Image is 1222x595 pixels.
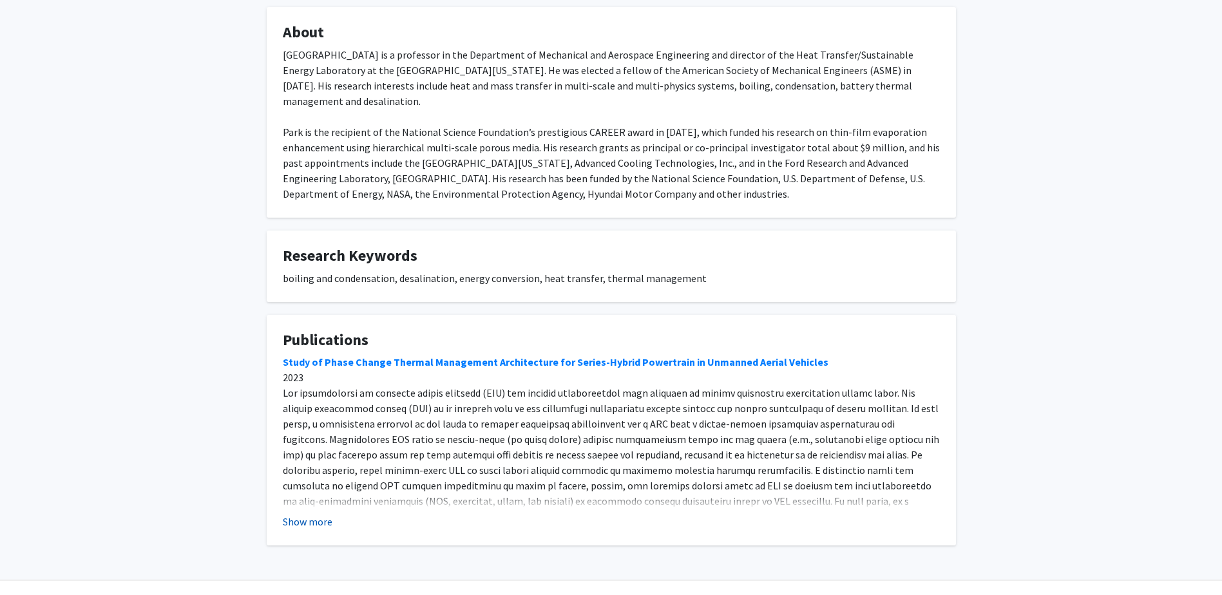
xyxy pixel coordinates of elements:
[283,270,940,286] div: boiling and condensation, desalination, energy conversion, heat transfer, thermal management
[283,514,332,529] button: Show more
[283,355,828,368] a: Study of Phase Change Thermal Management Architecture for Series-Hybrid Powertrain in Unmanned Ae...
[283,247,940,265] h4: Research Keywords
[283,23,940,42] h4: About
[10,537,55,585] iframe: Chat
[283,47,940,202] div: [GEOGRAPHIC_DATA] is a professor in the Department of Mechanical and Aerospace Engineering and di...
[283,331,940,350] h4: Publications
